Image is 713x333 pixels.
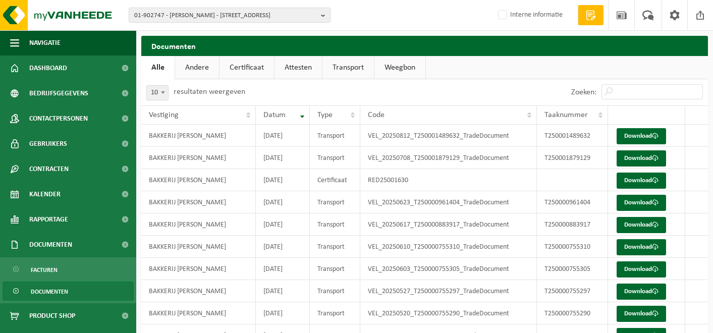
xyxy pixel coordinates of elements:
span: 10 [146,85,169,100]
td: T250001879129 [537,147,608,169]
td: T250000755305 [537,258,608,280]
td: VEL_20250603_T250000755305_TradeDocument [360,258,537,280]
a: Download [617,128,666,144]
td: [DATE] [256,280,310,302]
a: Certificaat [220,56,274,79]
td: T250001489632 [537,125,608,147]
span: 10 [147,86,168,100]
td: Transport [310,258,360,280]
span: 01-902747 - [PERSON_NAME] - [STREET_ADDRESS] [134,8,317,23]
a: Download [617,284,666,300]
td: [DATE] [256,191,310,213]
td: T250000755310 [537,236,608,258]
td: T250000961404 [537,191,608,213]
a: Attesten [275,56,322,79]
a: Download [617,195,666,211]
span: Documenten [31,282,68,301]
span: Contracten [29,156,69,182]
td: VEL_20250708_T250001879129_TradeDocument [360,147,537,169]
td: BAKKERIJ [PERSON_NAME] [141,169,256,191]
td: [DATE] [256,258,310,280]
a: Weegbon [374,56,425,79]
td: VEL_20250520_T250000755290_TradeDocument [360,302,537,324]
td: Transport [310,191,360,213]
td: T250000755290 [537,302,608,324]
h2: Documenten [141,36,708,55]
td: Transport [310,236,360,258]
span: Navigatie [29,30,61,55]
a: Download [617,306,666,322]
span: Rapportage [29,207,68,232]
span: Datum [263,111,286,119]
a: Download [617,173,666,189]
td: VEL_20250623_T250000961404_TradeDocument [360,191,537,213]
td: BAKKERIJ [PERSON_NAME] [141,258,256,280]
td: Transport [310,147,360,169]
label: Zoeken: [571,88,596,96]
a: Facturen [3,260,134,279]
span: Product Shop [29,303,75,328]
td: BAKKERIJ [PERSON_NAME] [141,147,256,169]
td: [DATE] [256,147,310,169]
a: Documenten [3,282,134,301]
td: [DATE] [256,125,310,147]
td: BAKKERIJ [PERSON_NAME] [141,302,256,324]
td: [DATE] [256,302,310,324]
td: Transport [310,302,360,324]
span: Bedrijfsgegevens [29,81,88,106]
td: T250000883917 [537,213,608,236]
span: Gebruikers [29,131,67,156]
span: Dashboard [29,55,67,81]
span: Documenten [29,232,72,257]
span: Code [368,111,385,119]
a: Download [617,239,666,255]
a: Andere [175,56,219,79]
td: [DATE] [256,236,310,258]
td: Transport [310,213,360,236]
td: Transport [310,125,360,147]
td: [DATE] [256,169,310,191]
button: 01-902747 - [PERSON_NAME] - [STREET_ADDRESS] [129,8,331,23]
td: VEL_20250617_T250000883917_TradeDocument [360,213,537,236]
a: Alle [141,56,175,79]
td: BAKKERIJ [PERSON_NAME] [141,213,256,236]
td: Transport [310,280,360,302]
label: resultaten weergeven [174,88,245,96]
td: Certificaat [310,169,360,191]
a: Transport [322,56,374,79]
span: Contactpersonen [29,106,88,131]
a: Download [617,261,666,277]
td: VEL_20250812_T250001489632_TradeDocument [360,125,537,147]
a: Download [617,217,666,233]
td: BAKKERIJ [PERSON_NAME] [141,125,256,147]
span: Taaknummer [544,111,588,119]
span: Vestiging [149,111,179,119]
td: BAKKERIJ [PERSON_NAME] [141,236,256,258]
td: BAKKERIJ [PERSON_NAME] [141,191,256,213]
span: Facturen [31,260,58,280]
a: Download [617,150,666,166]
td: T250000755297 [537,280,608,302]
span: Type [317,111,333,119]
td: BAKKERIJ [PERSON_NAME] [141,280,256,302]
td: [DATE] [256,213,310,236]
td: VEL_20250527_T250000755297_TradeDocument [360,280,537,302]
span: Kalender [29,182,61,207]
td: RED25001630 [360,169,537,191]
td: VEL_20250610_T250000755310_TradeDocument [360,236,537,258]
label: Interne informatie [496,8,563,23]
